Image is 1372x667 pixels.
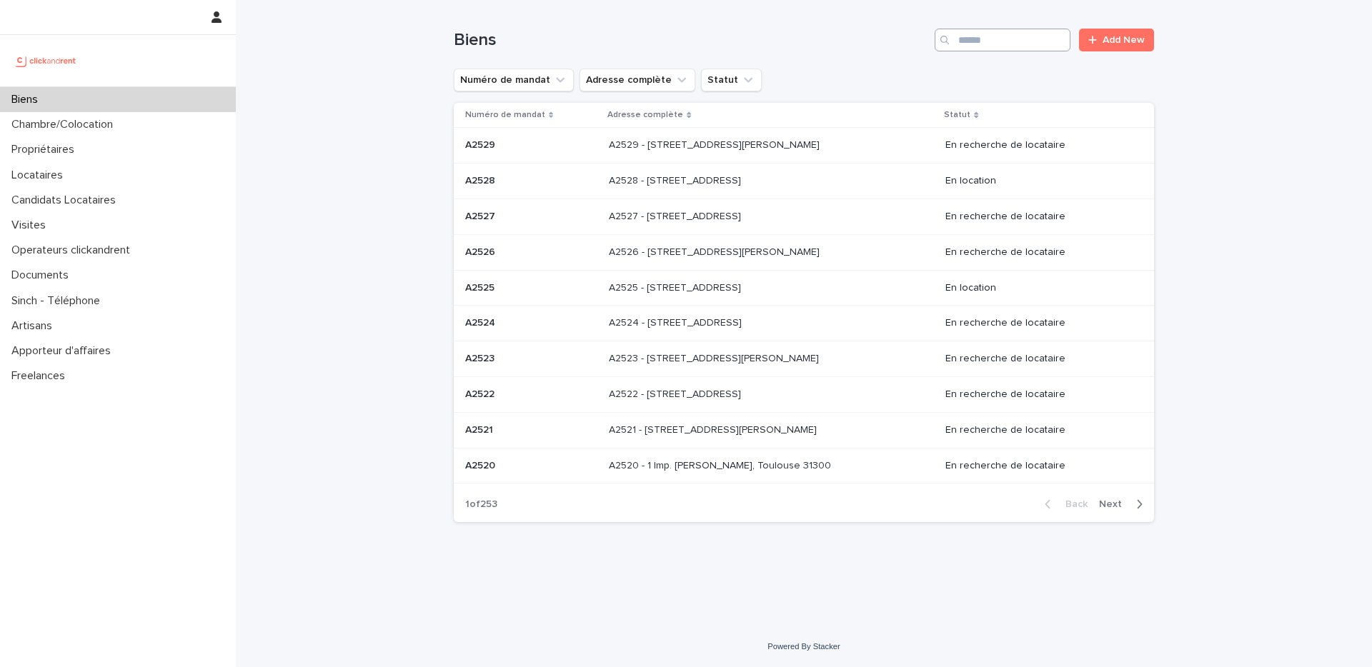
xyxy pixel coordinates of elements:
[454,341,1154,377] tr: A2523A2523 A2523 - [STREET_ADDRESS][PERSON_NAME]A2523 - [STREET_ADDRESS][PERSON_NAME] En recherch...
[609,421,820,436] p: A2521 - 44 avenue François Mansart, Maisons-Laffitte 78600
[945,282,1131,294] p: En location
[6,344,122,358] p: Apporteur d'affaires
[454,234,1154,270] tr: A2526A2526 A2526 - [STREET_ADDRESS][PERSON_NAME]A2526 - [STREET_ADDRESS][PERSON_NAME] En recherch...
[935,29,1070,51] input: Search
[945,317,1131,329] p: En recherche de locataire
[454,164,1154,199] tr: A2528A2528 A2528 - [STREET_ADDRESS]A2528 - [STREET_ADDRESS] En location
[465,172,498,187] p: A2528
[454,128,1154,164] tr: A2529A2529 A2529 - [STREET_ADDRESS][PERSON_NAME]A2529 - [STREET_ADDRESS][PERSON_NAME] En recherch...
[1103,35,1145,45] span: Add New
[609,350,822,365] p: A2523 - 18 quai Alphonse Le Gallo, Boulogne-Billancourt 92100
[6,244,141,257] p: Operateurs clickandrent
[6,93,49,106] p: Biens
[11,46,81,75] img: UCB0brd3T0yccxBKYDjQ
[465,314,498,329] p: A2524
[465,350,497,365] p: A2523
[454,270,1154,306] tr: A2525A2525 A2525 - [STREET_ADDRESS]A2525 - [STREET_ADDRESS] En location
[6,118,124,131] p: Chambre/Colocation
[454,199,1154,234] tr: A2527A2527 A2527 - [STREET_ADDRESS]A2527 - [STREET_ADDRESS] En recherche de locataire
[6,319,64,333] p: Artisans
[701,69,762,91] button: Statut
[945,460,1131,472] p: En recherche de locataire
[580,69,695,91] button: Adresse complète
[465,244,498,259] p: A2526
[1033,498,1093,511] button: Back
[1093,498,1154,511] button: Next
[609,314,745,329] p: A2524 - [STREET_ADDRESS]
[465,208,498,223] p: A2527
[945,424,1131,436] p: En recherche de locataire
[6,169,74,182] p: Locataires
[465,279,497,294] p: A2525
[767,642,840,651] a: Powered By Stacker
[6,269,80,282] p: Documents
[945,388,1131,401] p: En recherche de locataire
[609,244,822,259] p: A2526 - [STREET_ADDRESS][PERSON_NAME]
[609,386,744,401] p: A2522 - [STREET_ADDRESS]
[1099,499,1130,509] span: Next
[945,353,1131,365] p: En recherche de locataire
[465,107,545,123] p: Numéro de mandat
[609,208,744,223] p: A2527 - [STREET_ADDRESS]
[1057,499,1088,509] span: Back
[6,294,111,308] p: Sinch - Téléphone
[609,279,744,294] p: A2525 - [STREET_ADDRESS]
[465,421,496,436] p: A2521
[454,69,574,91] button: Numéro de mandat
[945,211,1131,223] p: En recherche de locataire
[454,448,1154,483] tr: A2520A2520 A2520 - 1 Imp. [PERSON_NAME], Toulouse 31300A2520 - 1 Imp. [PERSON_NAME], Toulouse 313...
[609,172,744,187] p: A2528 - [STREET_ADDRESS]
[465,386,497,401] p: A2522
[607,107,683,123] p: Adresse complète
[945,139,1131,151] p: En recherche de locataire
[945,246,1131,259] p: En recherche de locataire
[454,306,1154,341] tr: A2524A2524 A2524 - [STREET_ADDRESS]A2524 - [STREET_ADDRESS] En recherche de locataire
[454,412,1154,448] tr: A2521A2521 A2521 - [STREET_ADDRESS][PERSON_NAME]A2521 - [STREET_ADDRESS][PERSON_NAME] En recherch...
[465,136,498,151] p: A2529
[6,369,76,383] p: Freelances
[454,30,929,51] h1: Biens
[609,136,822,151] p: A2529 - 14 rue Honoré de Balzac, Garges-lès-Gonesse 95140
[609,457,834,472] p: A2520 - 1 Imp. [PERSON_NAME], Toulouse 31300
[454,487,509,522] p: 1 of 253
[945,175,1131,187] p: En location
[454,376,1154,412] tr: A2522A2522 A2522 - [STREET_ADDRESS]A2522 - [STREET_ADDRESS] En recherche de locataire
[1079,29,1154,51] a: Add New
[465,457,498,472] p: A2520
[6,219,57,232] p: Visites
[944,107,970,123] p: Statut
[6,194,127,207] p: Candidats Locataires
[6,143,86,156] p: Propriétaires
